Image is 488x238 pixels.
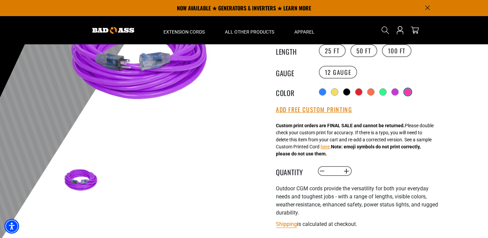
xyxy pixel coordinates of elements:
[215,16,284,44] summary: All Other Products
[276,144,421,156] strong: Note: emoji symbols do not print correctly, please do not use them.
[350,44,377,57] label: 50 FT
[225,29,274,35] span: All Other Products
[4,219,19,234] div: Accessibility Menu
[276,220,440,229] div: is calculated at checkout.
[92,27,134,34] img: Bad Ass Extension Cords
[163,29,205,35] span: Extension Cords
[294,29,314,35] span: Apparel
[276,122,434,157] div: Please double check your custom print for accuracy. If there is a typo, you will need to delete t...
[284,16,325,44] summary: Apparel
[319,44,346,57] label: 25 FT
[276,68,309,77] legend: Gauge
[409,26,420,34] a: cart
[321,143,330,150] button: here
[276,167,309,176] label: Quantity
[276,46,309,55] legend: Length
[276,88,309,96] legend: Color
[276,106,352,113] button: Add Free Custom Printing
[276,221,297,227] a: Shipping
[380,25,391,36] summary: Search
[319,66,357,79] label: 12 Gauge
[276,123,405,128] strong: Custom print orders are FINAL SALE and cannot be returned.
[153,16,215,44] summary: Extension Cords
[62,161,101,200] img: Purple
[395,16,405,44] a: Open this option
[382,44,412,57] label: 100 FT
[276,185,438,216] span: Outdoor CGM cords provide the versatility for both your everyday needs and toughest jobs - with a...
